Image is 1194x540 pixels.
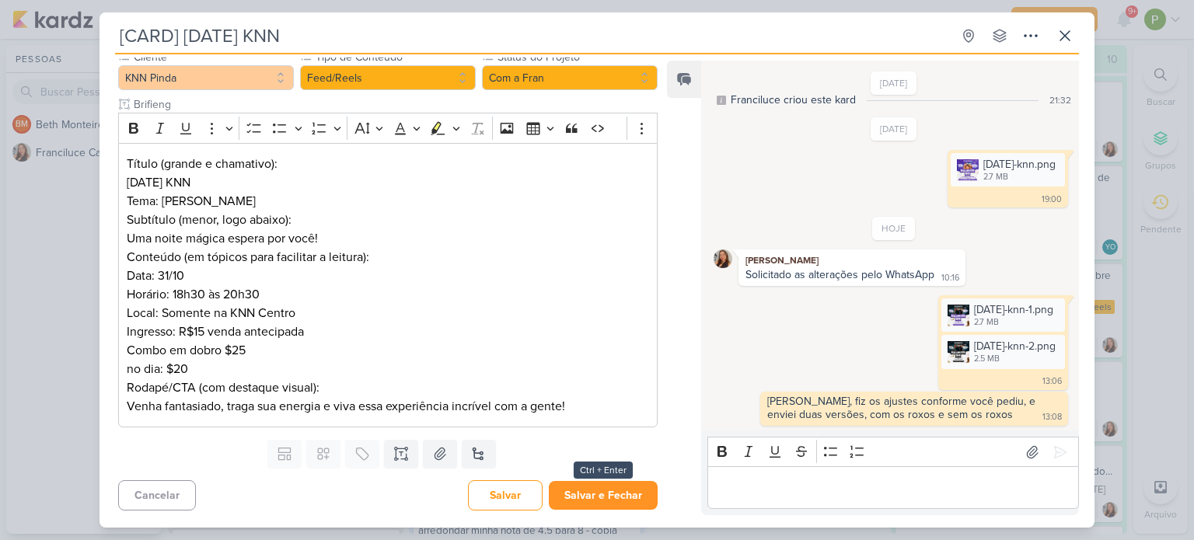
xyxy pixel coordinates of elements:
div: [PERSON_NAME], fiz os ajustes conforme você pediu, e enviei duas versões, com os roxos e sem os r... [767,395,1039,421]
button: Com a Fran [482,65,658,90]
div: 2.7 MB [974,316,1053,329]
div: halloween-knn-1.png [941,298,1065,332]
p: Combo em dobro $25 [127,341,649,360]
div: 2.5 MB [974,353,1056,365]
p: Rodapé/CTA (com destaque visual): Venha fantasiado, traga sua energia e viva essa experiência inc... [127,378,649,416]
input: Texto sem título [131,96,658,113]
div: Ctrl + Enter [574,462,633,479]
div: 2.7 MB [983,171,1056,183]
div: 19:00 [1042,193,1062,206]
img: Franciluce Carvalho [714,249,732,268]
div: [DATE]-knn-1.png [974,301,1053,318]
input: Kard Sem Título [115,22,951,50]
div: Solicitado as alterações pelo WhatsApp [745,268,934,281]
p: no dia: $20 [127,360,649,378]
div: 13:06 [1042,375,1062,388]
div: Editor toolbar [118,113,658,143]
button: Feed/Reels [300,65,476,90]
div: 21:32 [1049,93,1071,107]
p: Conteúdo (em tópicos para facilitar a leitura): Data: 31/10 Horário: 18h30 às 20h30 Local: Soment... [127,248,649,322]
div: Editor toolbar [707,437,1079,467]
div: Editor editing area: main [118,143,658,428]
img: iJhwuaPeAvwbNF6YnFdC6Er2r2WLYdkBvQ7MKsHs.png [957,159,979,181]
div: 10:16 [941,272,959,284]
button: Salvar [468,480,543,510]
div: 13:08 [1042,411,1062,423]
p: Ingresso: R$15 venda antecipada [127,322,649,341]
label: Cliente [132,49,294,65]
div: Editor editing area: main [707,466,1079,509]
div: halloween-knn.png [951,153,1065,186]
div: Franciluce criou este kard [731,92,856,108]
label: Status do Projeto [496,49,658,65]
p: Título (grande e chamativo): [DATE] KNN Tema: [PERSON_NAME] [127,155,649,211]
img: JpBfajBbLpPeNnDIKvNdED9HyuoUBnyJzVoY8Isp.png [948,341,969,363]
label: Tipo de Conteúdo [314,49,476,65]
div: [DATE]-knn.png [983,156,1056,172]
button: KNN Pinda [118,65,294,90]
p: Subtítulo (menor, logo abaixo): Uma noite mágica espera por você! [127,211,649,248]
div: [DATE]-knn-2.png [974,338,1056,354]
div: halloween-knn-2.png [941,335,1065,368]
button: Cancelar [118,480,196,510]
button: Salvar e Fechar [549,481,658,510]
div: [PERSON_NAME] [742,253,962,268]
img: bflza0W21qgGCxbBjQ2rpvLk8voWLNMvPZvDeBna.png [948,305,969,326]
